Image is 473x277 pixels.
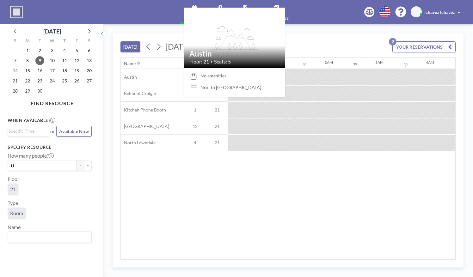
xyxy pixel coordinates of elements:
input: Search for option [9,233,88,241]
div: M [21,37,34,45]
span: Floor: 21 [189,58,209,65]
span: Thursday, September 25, 2025 [60,76,69,85]
div: 3AM [375,60,384,65]
div: F [71,37,83,45]
div: 30 [404,62,408,66]
span: Sunday, September 28, 2025 [11,87,20,95]
div: Search for option [8,232,91,243]
span: LL [414,9,419,15]
span: Seats: 5 [214,58,231,65]
span: Friday, September 12, 2025 [72,56,81,65]
span: Saturday, September 27, 2025 [85,76,94,85]
span: Sunday, September 21, 2025 [11,76,20,85]
span: North Lawndale [121,140,156,146]
span: Kitchen Phone Booth [121,107,166,113]
span: Tuesday, September 9, 2025 [35,56,44,65]
span: 21 [206,140,228,146]
span: Thursday, September 18, 2025 [60,66,69,75]
span: Saturday, September 13, 2025 [85,56,94,65]
span: Thursday, September 11, 2025 [60,56,69,65]
span: 12 [184,123,206,129]
div: W [46,37,58,45]
span: Wednesday, September 3, 2025 [48,46,57,55]
input: Search for option [9,128,45,135]
label: How many people? [8,153,54,159]
span: [GEOGRAPHIC_DATA] [121,123,169,129]
span: Friday, September 19, 2025 [72,66,81,75]
span: No amenities [200,73,226,79]
button: [DATE] [120,41,140,52]
span: 21 [206,107,228,113]
span: Tuesday, September 16, 2025 [35,66,44,75]
div: 2AM [325,60,333,65]
span: 1 [184,107,206,113]
h2: Austin [189,49,280,58]
span: Tuesday, September 23, 2025 [35,76,44,85]
button: Available Now [56,126,92,137]
div: T [34,37,46,45]
span: Room [10,210,23,216]
div: T [58,37,71,45]
div: Search for option [8,126,49,136]
span: • [211,60,212,64]
div: Name [124,61,136,66]
label: Name [8,224,21,230]
div: 4AM [426,60,434,65]
span: Monday, September 1, 2025 [23,46,32,55]
button: + [84,160,92,171]
span: Monday, September 8, 2025 [23,56,32,65]
span: Sunday, September 14, 2025 [11,66,20,75]
label: Type [8,200,18,206]
span: Wednesday, September 17, 2025 [48,66,57,75]
button: - [77,160,84,171]
span: Tuesday, September 30, 2025 [35,87,44,95]
div: [DATE] [43,27,61,36]
span: Austin [121,74,137,80]
span: Monday, September 29, 2025 [23,87,32,95]
span: Available Now [59,129,89,134]
span: Wednesday, September 24, 2025 [48,76,57,85]
span: lchavez lchavez [424,9,455,15]
span: Wednesday, September 10, 2025 [48,56,57,65]
div: 30 [303,62,306,66]
span: Monday, September 22, 2025 [23,76,32,85]
span: Thursday, September 4, 2025 [60,46,69,55]
span: Belmont Craigin [121,91,156,96]
span: Monday, September 15, 2025 [23,66,32,75]
h4: FIND RESOURCE [8,98,97,106]
div: S [9,37,21,45]
span: Saturday, September 20, 2025 [85,66,94,75]
span: 4 [184,140,206,146]
p: 2 [389,38,396,45]
button: YOUR RESERVATIONS2 [392,41,456,52]
span: Tuesday, September 2, 2025 [35,46,44,55]
span: 21 [206,123,228,129]
div: S [83,37,95,45]
img: organization-logo [10,6,23,18]
div: 30 [454,62,458,66]
span: 21 [10,186,16,192]
label: Floor [8,176,19,182]
span: [DATE] [165,42,190,51]
span: or [50,128,55,135]
div: Next to [GEOGRAPHIC_DATA] [200,85,261,90]
div: 30 [353,62,357,66]
span: Sunday, September 7, 2025 [11,56,20,65]
span: Friday, September 5, 2025 [72,46,81,55]
h3: Specify resource [8,144,92,150]
span: Saturday, September 6, 2025 [85,46,94,55]
span: Friday, September 26, 2025 [72,76,81,85]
